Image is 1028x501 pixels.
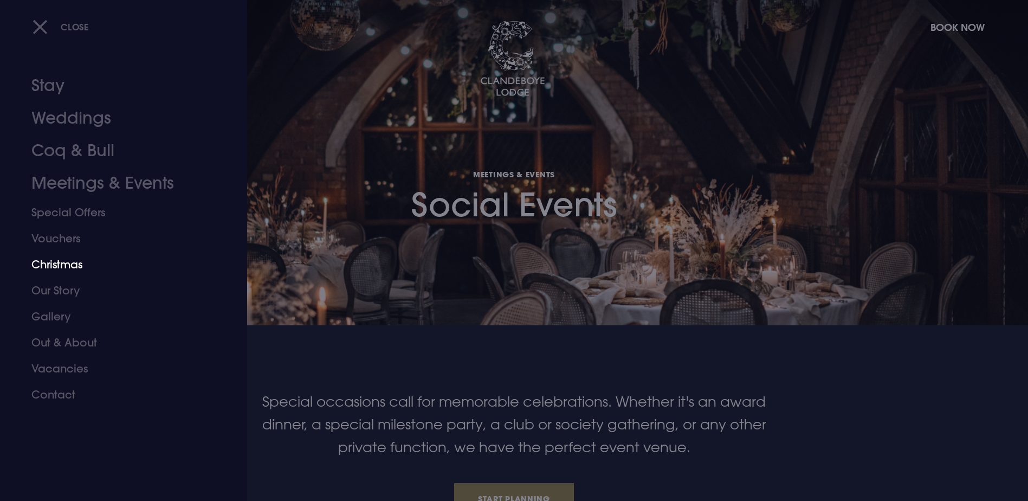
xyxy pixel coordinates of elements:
a: Meetings & Events [31,167,203,200]
a: Vouchers [31,226,203,252]
button: Close [33,16,89,38]
a: Special Offers [31,200,203,226]
a: Coq & Bull [31,134,203,167]
a: Gallery [31,304,203,330]
a: Weddings [31,102,203,134]
a: Contact [31,382,203,408]
span: Close [61,21,89,33]
a: Our Story [31,278,203,304]
a: Christmas [31,252,203,278]
a: Vacancies [31,356,203,382]
a: Out & About [31,330,203,356]
a: Stay [31,69,203,102]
